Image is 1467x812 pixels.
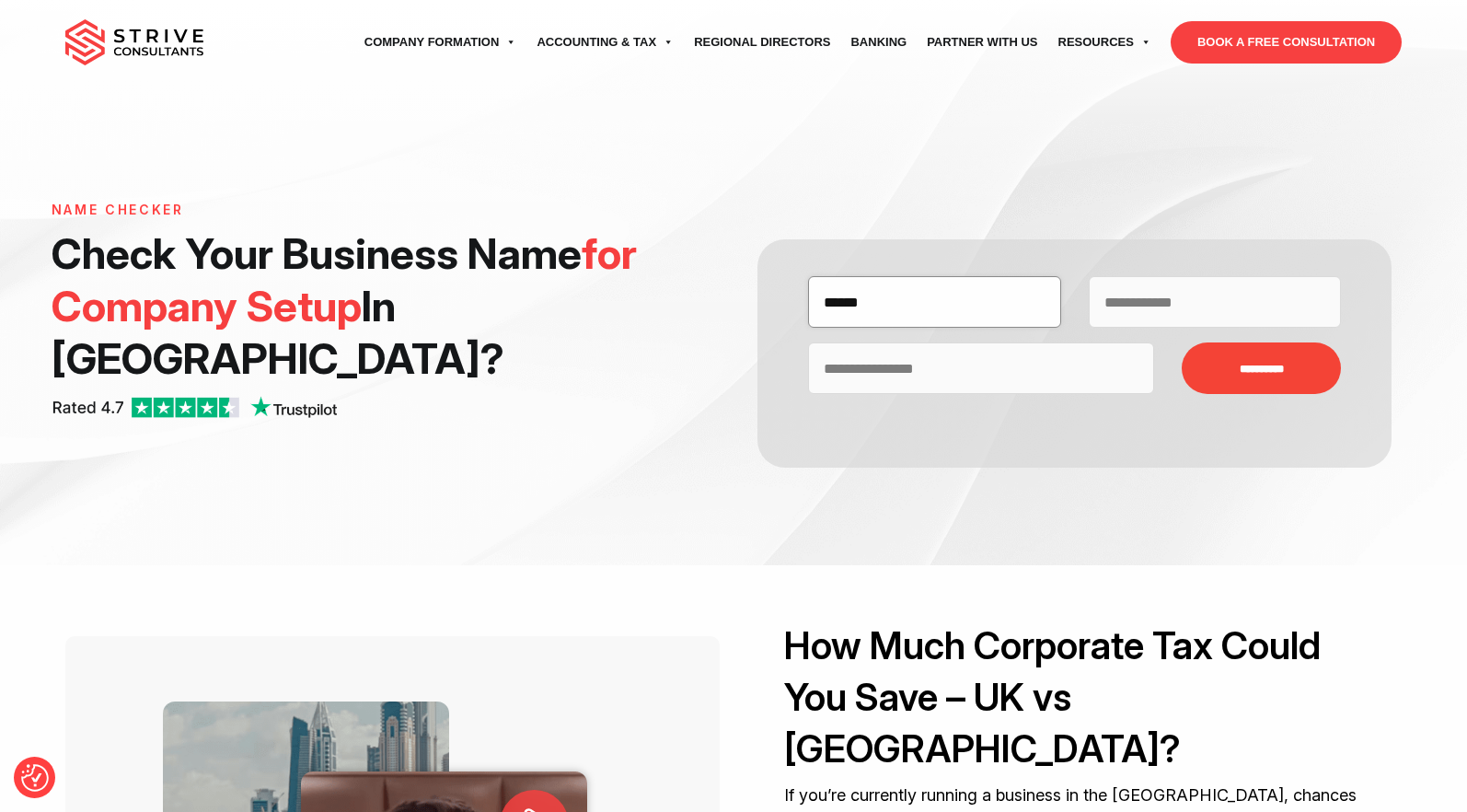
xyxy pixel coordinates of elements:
[21,764,49,792] img: Revisit consent button
[840,17,917,68] a: Banking
[21,764,49,792] button: Consent Preferences
[354,17,527,68] a: Company Formation
[784,621,1365,774] h2: How Much Corporate Tax Could You Save – UK vs [GEOGRAPHIC_DATA]?
[52,227,637,331] span: for Company Setup
[1171,21,1402,64] a: BOOK A FREE CONSULTATION
[1048,17,1161,68] a: Resources
[65,19,203,65] img: main-logo.svg
[52,227,638,385] h1: Check Your Business Name In [GEOGRAPHIC_DATA] ?
[917,17,1047,68] a: Partner with Us
[733,239,1415,468] form: Contact form
[684,17,840,68] a: Regional Directors
[526,17,684,68] a: Accounting & Tax
[52,203,638,218] h6: Name Checker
